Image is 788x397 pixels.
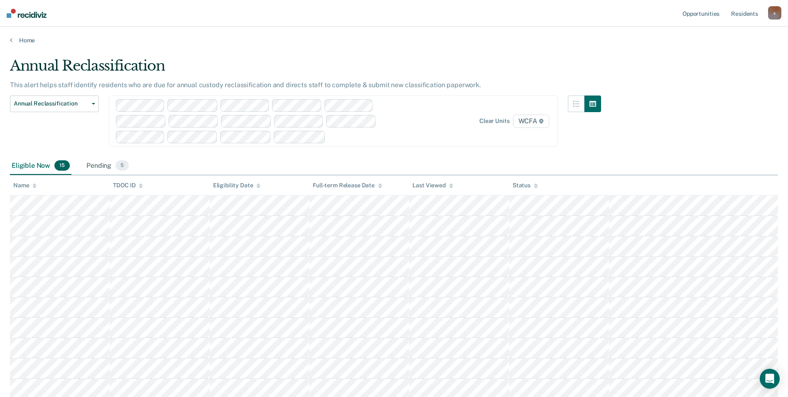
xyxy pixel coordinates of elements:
[513,182,538,189] div: Status
[10,57,601,81] div: Annual Reclassification
[760,369,780,389] div: Open Intercom Messenger
[479,118,510,125] div: Clear units
[313,182,382,189] div: Full-term Release Date
[213,182,261,189] div: Eligibility Date
[115,160,129,171] span: 5
[54,160,70,171] span: 15
[85,157,130,175] div: Pending5
[10,81,481,89] p: This alert helps staff identify residents who are due for annual custody reclassification and dir...
[14,100,88,107] span: Annual Reclassification
[768,6,781,20] button: s
[10,37,778,44] a: Home
[513,115,549,128] span: WCFA
[7,9,47,18] img: Recidiviz
[113,182,143,189] div: TDOC ID
[10,96,99,112] button: Annual Reclassification
[10,157,71,175] div: Eligible Now15
[13,182,37,189] div: Name
[412,182,453,189] div: Last Viewed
